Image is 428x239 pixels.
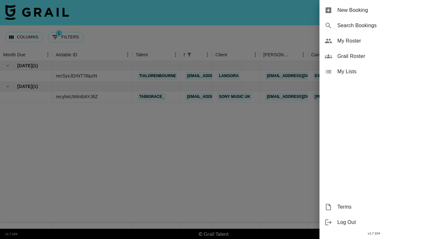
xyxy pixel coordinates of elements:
[337,219,423,226] span: Log Out
[337,6,423,14] span: New Booking
[337,52,423,60] span: Grail Roster
[319,49,428,64] div: Grail Roster
[319,3,428,18] div: New Booking
[319,199,428,215] div: Terms
[319,18,428,33] div: Search Bookings
[319,215,428,230] div: Log Out
[319,64,428,79] div: My Lists
[337,37,423,45] span: My Roster
[337,68,423,76] span: My Lists
[319,230,428,237] div: v 1.7.104
[319,33,428,49] div: My Roster
[337,203,423,211] span: Terms
[337,22,423,29] span: Search Bookings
